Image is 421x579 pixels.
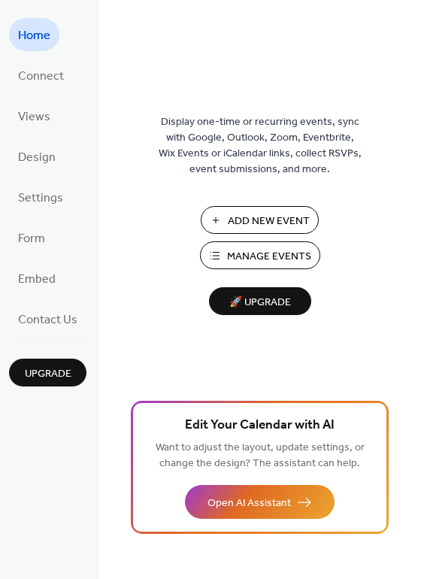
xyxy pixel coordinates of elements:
span: Connect [18,65,64,89]
span: Home [18,24,50,48]
a: Form [9,221,54,254]
span: Manage Events [227,249,311,265]
span: 🚀 Upgrade [218,293,302,313]
span: Upgrade [25,366,71,382]
button: Open AI Assistant [185,485,335,519]
a: Contact Us [9,302,86,335]
span: Want to adjust the layout, update settings, or change the design? The assistant can help. [156,438,365,474]
a: Settings [9,180,72,214]
span: Views [18,105,50,129]
span: Contact Us [18,308,77,332]
button: Manage Events [200,241,320,269]
span: Embed [18,268,56,292]
button: 🚀 Upgrade [209,287,311,315]
span: Form [18,227,45,251]
a: Embed [9,262,65,295]
a: Design [9,140,65,173]
a: Home [9,18,59,51]
span: Settings [18,186,63,211]
a: Connect [9,59,73,92]
button: Upgrade [9,359,86,387]
span: Display one-time or recurring events, sync with Google, Outlook, Zoom, Eventbrite, Wix Events or ... [159,114,362,177]
span: Design [18,146,56,170]
span: Edit Your Calendar with AI [185,415,335,436]
span: Add New Event [228,214,310,229]
a: Views [9,99,59,132]
span: Open AI Assistant [207,496,291,511]
button: Add New Event [201,206,319,234]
